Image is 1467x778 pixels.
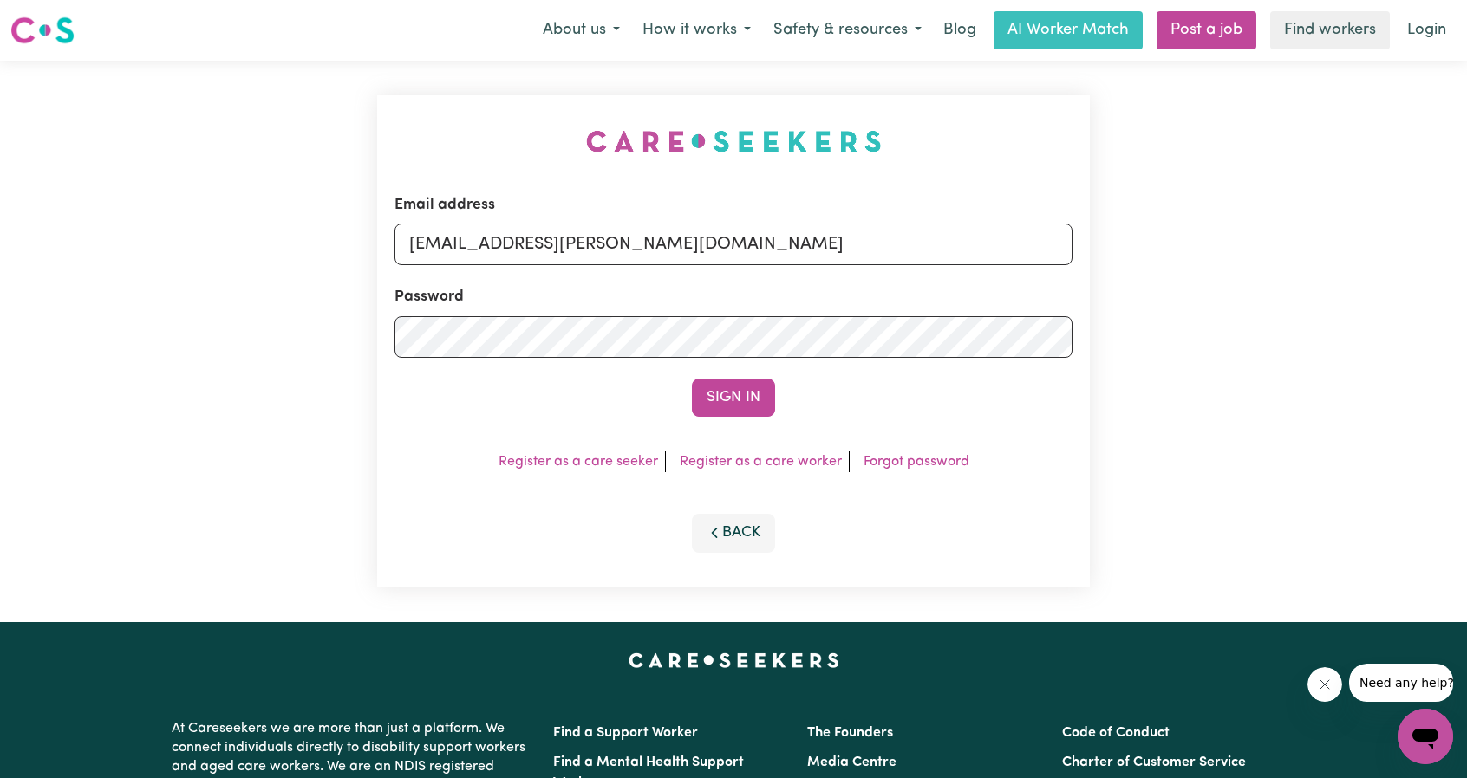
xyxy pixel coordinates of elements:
[394,194,495,217] label: Email address
[10,15,75,46] img: Careseekers logo
[1062,755,1246,769] a: Charter of Customer Service
[631,12,762,49] button: How it works
[1307,667,1342,702] iframe: Close message
[864,455,969,469] a: Forgot password
[629,653,839,667] a: Careseekers home page
[531,12,631,49] button: About us
[994,11,1143,49] a: AI Worker Match
[499,455,658,469] a: Register as a care seeker
[1397,11,1457,49] a: Login
[1270,11,1390,49] a: Find workers
[807,726,893,740] a: The Founders
[692,379,775,417] button: Sign In
[933,11,987,49] a: Blog
[1157,11,1256,49] a: Post a job
[692,514,775,552] button: Back
[680,455,842,469] a: Register as a care worker
[394,286,464,308] label: Password
[1349,664,1453,702] iframe: Message from company
[807,755,896,769] a: Media Centre
[1398,709,1453,764] iframe: Button to launch messaging window
[394,224,1073,265] input: Email address
[10,12,105,26] span: Need any help?
[10,10,75,50] a: Careseekers logo
[762,12,933,49] button: Safety & resources
[1062,726,1170,740] a: Code of Conduct
[553,726,698,740] a: Find a Support Worker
